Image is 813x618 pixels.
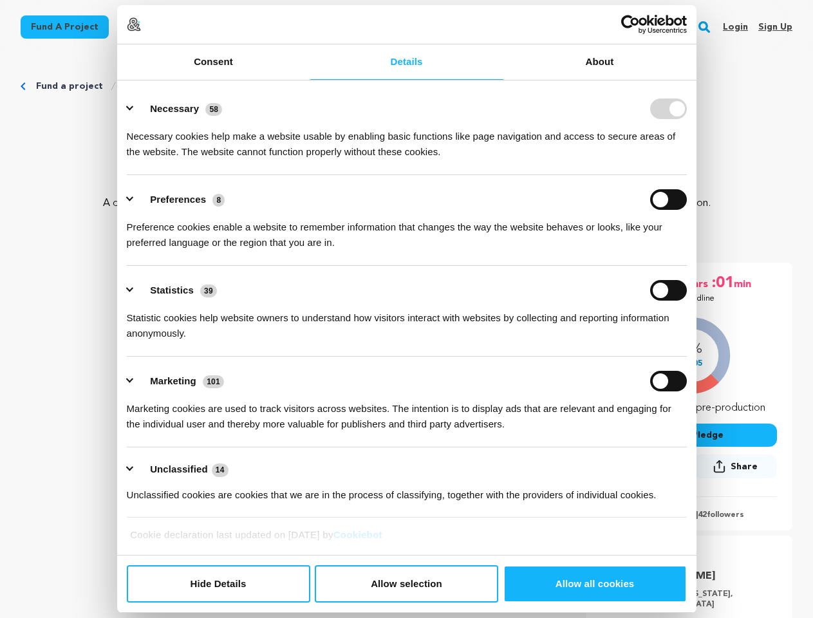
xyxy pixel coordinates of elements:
[120,527,693,552] div: Cookie declaration last updated on [DATE] by
[310,44,503,80] a: Details
[212,464,229,476] span: 14
[693,454,777,478] button: Share
[98,196,715,242] p: A drama seen through the eyes of [PERSON_NAME], a guitarist and charcoal artist, whose entire fam...
[127,371,232,391] button: Marketing (101)
[127,119,687,160] div: Necessary cookies help make a website usable by enabling basic functions like page navigation and...
[150,103,199,114] label: Necessary
[503,44,696,80] a: About
[127,391,687,432] div: Marketing cookies are used to track visitors across websites. The intention is to display ads tha...
[723,17,748,37] a: Login
[21,154,792,170] p: [GEOGRAPHIC_DATA], [US_STATE] | Film Short
[127,301,687,341] div: Statistic cookies help website owners to understand how visitors interact with websites by collec...
[503,565,687,603] button: Allow all cookies
[711,273,734,294] span: :01
[734,273,754,294] span: min
[21,170,792,185] p: Drama
[203,375,224,388] span: 101
[731,460,758,473] span: Share
[205,103,222,116] span: 58
[758,17,792,37] a: Sign up
[36,80,103,93] a: Fund a project
[127,280,225,301] button: Statistics (39)
[127,17,141,32] img: logo
[127,189,233,210] button: Preferences (8)
[628,589,769,610] p: 1 Campaigns | [US_STATE], [GEOGRAPHIC_DATA]
[693,454,777,483] span: Share
[315,565,498,603] button: Allow selection
[574,15,687,34] a: Usercentrics Cookiebot - opens in a new window
[698,511,707,519] span: 42
[150,375,196,386] label: Marketing
[21,15,109,39] a: Fund a project
[333,529,382,540] a: Cookiebot
[200,285,217,297] span: 39
[693,273,711,294] span: hrs
[117,44,310,80] a: Consent
[21,113,792,144] p: TORi
[127,462,236,478] button: Unclassified (14)
[127,478,687,503] div: Unclassified cookies are cookies that we are in the process of classifying, together with the pro...
[628,568,769,584] a: Goto Steven Fox profile
[150,194,206,205] label: Preferences
[127,98,230,119] button: Necessary (58)
[127,565,310,603] button: Hide Details
[21,80,792,93] div: Breadcrumb
[150,285,194,295] label: Statistics
[212,194,225,207] span: 8
[127,210,687,250] div: Preference cookies enable a website to remember information that changes the way the website beha...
